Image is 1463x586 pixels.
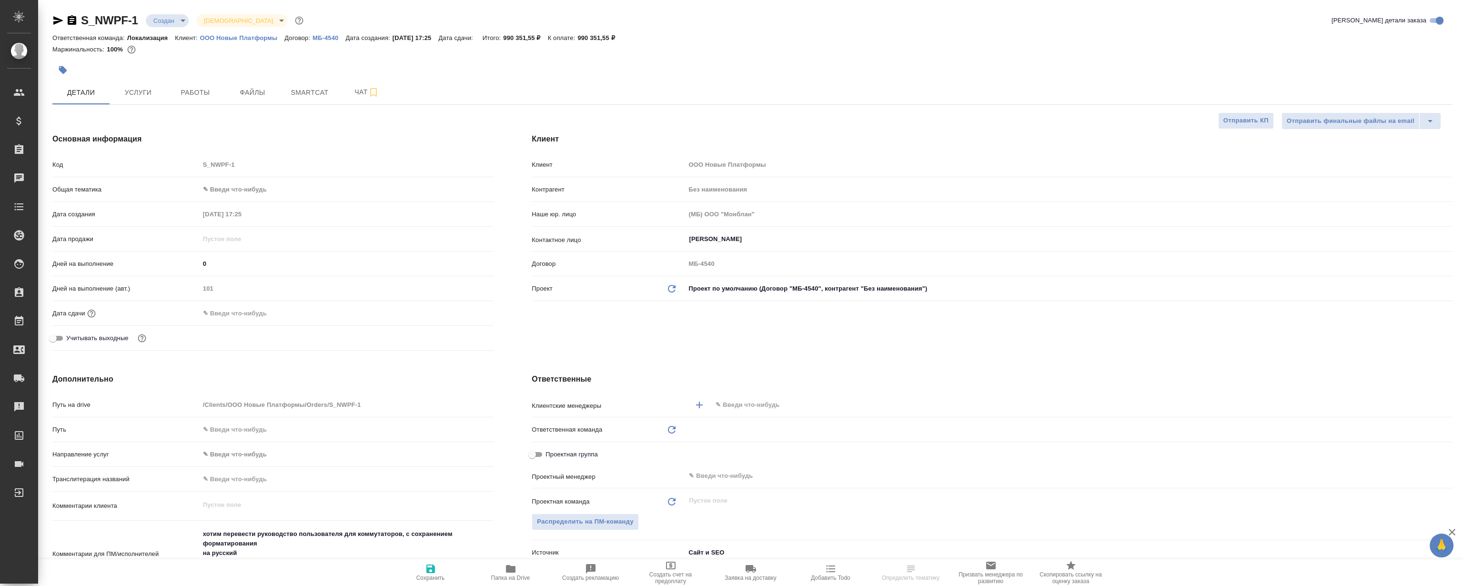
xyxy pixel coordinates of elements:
input: ✎ Введи что-нибудь [688,470,1418,482]
button: Open [1447,475,1449,477]
p: Маржинальность: [52,46,107,53]
p: Транслитерация названий [52,475,200,484]
button: Создать счет на предоплату [631,559,711,586]
h4: Основная информация [52,133,494,145]
p: 990 351,55 ₽ [577,34,622,41]
span: Отправить КП [1223,115,1269,126]
p: Ответственная команда: [52,34,127,41]
input: ✎ Введи что-нибудь [200,423,494,436]
span: 🙏 [1433,535,1450,556]
p: Путь на drive [52,400,200,410]
span: Сохранить [416,575,445,581]
input: Пустое поле [200,158,494,172]
button: Создать рекламацию [551,559,631,586]
p: Локализация [127,34,175,41]
p: Проектный менеджер [532,472,685,482]
span: Скопировать ссылку на оценку заказа [1037,571,1105,585]
a: S_NWPF-1 [81,14,138,27]
div: ✎ Введи что-нибудь [203,450,483,459]
div: Создан [196,14,287,27]
p: Дата сдачи [52,309,85,318]
span: Создать рекламацию [562,575,619,581]
button: Отправить финальные файлы на email [1281,112,1420,130]
button: Open [1447,404,1449,406]
span: Заявка на доставку [725,575,776,581]
input: ✎ Введи что-нибудь [200,472,494,486]
h4: Дополнительно [52,374,494,385]
p: Клиент: [175,34,200,41]
span: Чат [344,86,390,98]
button: Если добавить услуги и заполнить их объемом, то дата рассчитается автоматически [85,307,98,320]
p: Клиент [532,160,685,170]
p: Общая тематика [52,185,200,194]
p: ООО Новые Платформы [200,34,285,41]
input: Пустое поле [200,207,283,221]
button: Распределить на ПМ-команду [532,514,639,530]
div: Создан [146,14,189,27]
p: МБ-4540 [313,34,345,41]
p: Контрагент [532,185,685,194]
input: ✎ Введи что-нибудь [200,306,283,320]
button: 🙏 [1430,534,1453,557]
p: К оплате: [548,34,578,41]
h4: Ответственные [532,374,1453,385]
input: ✎ Введи что-нибудь [715,399,1418,411]
p: Проект [532,284,553,293]
input: Пустое поле [200,282,494,295]
button: [DEMOGRAPHIC_DATA] [201,17,276,25]
p: Договор [532,259,685,269]
button: Скопировать ссылку на оценку заказа [1031,559,1111,586]
span: Услуги [115,87,161,99]
p: Дата сдачи: [438,34,475,41]
div: Сайт и SEO [685,545,1453,561]
span: Работы [172,87,218,99]
button: Заявка на доставку [711,559,791,586]
p: Комментарии клиента [52,501,200,511]
svg: Подписаться [368,87,379,98]
span: Папка на Drive [491,575,530,581]
input: Пустое поле [685,257,1453,271]
textarea: хотим перевести руководство пользователя для коммутаторов, с сохранением форматирования на русски... [200,526,494,580]
button: Скопировать ссылку для ЯМессенджера [52,15,64,26]
span: Учитывать выходные [66,333,129,343]
button: Добавить тэг [52,60,73,81]
button: Доп статусы указывают на важность/срочность заказа [293,14,305,27]
input: Пустое поле [685,158,1453,172]
button: Отправить КП [1218,112,1274,129]
p: Наше юр. лицо [532,210,685,219]
div: ✎ Введи что-нибудь [200,446,494,463]
p: 100% [107,46,125,53]
button: Определить тематику [871,559,951,586]
p: Дата создания [52,210,200,219]
input: Пустое поле [200,232,283,246]
button: Выбери, если сб и вс нужно считать рабочими днями для выполнения заказа. [136,332,148,344]
span: Файлы [230,87,275,99]
p: Дата создания: [345,34,392,41]
h4: Клиент [532,133,1453,145]
p: Источник [532,548,685,557]
button: Сохранить [391,559,471,586]
button: Папка на Drive [471,559,551,586]
p: Направление услуг [52,450,200,459]
p: Дата продажи [52,234,200,244]
span: Создать счет на предоплату [636,571,705,585]
p: 990 351,55 ₽ [503,34,547,41]
button: Скопировать ссылку [66,15,78,26]
input: Пустое поле [200,398,494,412]
button: 0.00 RUB; [125,43,138,56]
div: ​ [685,422,1453,438]
input: Пустое поле [685,182,1453,196]
span: Проектная группа [545,450,597,459]
p: Код [52,160,200,170]
p: Клиентские менеджеры [532,401,685,411]
input: Пустое поле [688,495,1430,506]
button: Open [1447,238,1449,240]
input: Пустое поле [685,207,1453,221]
p: Комментарии для ПМ/исполнителей [52,549,200,559]
p: Договор: [284,34,313,41]
button: Добавить менеджера [688,394,711,416]
span: Добавить Todo [811,575,850,581]
span: [PERSON_NAME] детали заказа [1332,16,1426,25]
span: Отправить финальные файлы на email [1287,116,1414,127]
div: split button [1281,112,1441,130]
